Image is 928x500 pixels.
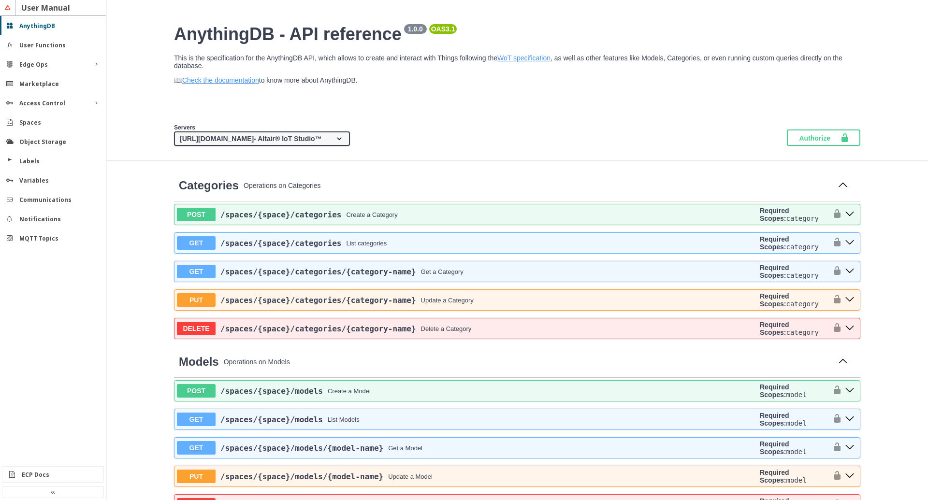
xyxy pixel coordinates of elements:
span: /spaces /{space} /categories /{category-name} [220,324,416,333]
button: authorization button unlocked [827,207,842,222]
p: Operations on Models [224,358,830,366]
h2: AnythingDB - API reference [174,24,860,44]
button: Collapse operation [835,355,851,369]
button: get ​/spaces​/{space}​/categories [842,237,857,249]
a: Categories [179,179,239,192]
code: category [786,214,818,222]
div: Get a Category [421,268,464,275]
span: /spaces /{space} /categories [220,210,341,219]
span: /spaces /{space} /models [220,386,323,396]
a: Models [179,355,219,369]
a: /spaces/{space}/categories [220,239,341,248]
span: PUT [177,470,216,483]
div: Get a Model [388,444,422,452]
b: Required Scopes: [760,321,789,336]
button: POST/spaces/{space}/modelsCreate a Model [177,384,756,398]
pre: OAS 3.1 [431,25,455,33]
p: 📖 to know more about AnythingDB. [174,76,860,84]
span: /spaces /{space} /categories [220,239,341,248]
span: Models [179,355,219,368]
b: Required Scopes: [760,207,789,222]
p: This is the specification for the AnythingDB API, which allows to create and interact with Things... [174,54,860,70]
span: GET [177,441,216,455]
div: Update a Model [388,473,433,480]
span: /spaces /{space} /models /{model-name} [220,472,383,481]
button: get ​/spaces​/{space}​/models [842,413,857,426]
span: /spaces /{space} /categories /{category-name} [220,267,416,276]
b: Required Scopes: [760,440,789,456]
button: GET/spaces/{space}/categories/{category-name}Get a Category [177,265,756,278]
button: GET/spaces/{space}/categoriesList categories [177,236,756,250]
pre: 1.0.0 [406,25,425,33]
code: category [786,329,818,336]
button: PUT/spaces/{space}/categories/{category-name}Update a Category [177,293,756,307]
button: authorization button unlocked [827,321,842,336]
button: post ​/spaces​/{space}​/models [842,385,857,397]
div: List categories [346,240,387,247]
button: PUT/spaces/{space}/models/{model-name}Update a Model [177,470,756,483]
a: WoT specification [497,54,551,62]
button: authorization button unlocked [827,412,842,427]
span: GET [177,236,216,250]
a: /spaces/{space}/models [220,386,323,396]
code: model [786,419,806,427]
b: Required Scopes: [760,383,789,399]
button: POST/spaces/{space}/categoriesCreate a Category [177,208,756,221]
a: /spaces/{space}/categories [220,210,341,219]
span: /spaces /{space} /categories /{category-name} [220,296,416,305]
button: authorization button unlocked [827,440,842,456]
button: put ​/spaces​/{space}​/models​/{model-name} [842,470,857,483]
div: Delete a Category [421,325,472,332]
b: Required Scopes: [760,264,789,279]
button: authorization button unlocked [827,469,842,484]
button: GET/spaces/{space}/modelsList Models [177,413,756,426]
button: GET/spaces/{space}/models/{model-name}Get a Model [177,441,756,455]
div: Create a Model [328,387,371,395]
button: authorization button unlocked [827,264,842,279]
span: Servers [174,124,195,131]
div: Create a Category [346,211,397,218]
span: DELETE [177,322,216,335]
b: Required Scopes: [760,469,789,484]
button: delete ​/spaces​/{space}​/categories​/{category-name} [842,322,857,335]
code: model [786,391,806,399]
code: model [786,448,806,456]
button: put ​/spaces​/{space}​/categories​/{category-name} [842,294,857,306]
p: Operations on Categories [244,182,830,189]
button: authorization button unlocked [827,235,842,251]
b: Required Scopes: [760,292,789,308]
button: Authorize [787,129,860,146]
a: /spaces/{space}/categories/{category-name} [220,324,416,333]
a: /spaces/{space}/categories/{category-name} [220,296,416,305]
span: GET [177,265,216,278]
button: authorization button unlocked [827,292,842,308]
span: Authorize [799,133,840,143]
code: category [786,300,818,308]
span: /spaces /{space} /models /{model-name} [220,443,383,453]
code: category [786,243,818,251]
button: post ​/spaces​/{space}​/categories [842,208,857,221]
button: get ​/spaces​/{space}​/categories​/{category-name} [842,265,857,278]
button: Collapse operation [835,178,851,193]
span: PUT [177,293,216,307]
span: GET [177,413,216,426]
b: Required Scopes: [760,235,789,251]
span: POST [177,384,216,398]
a: /spaces/{space}/models [220,415,323,424]
span: /spaces /{space} /models [220,415,323,424]
a: /spaces/{space}/models/{model-name} [220,472,383,481]
button: authorization button unlocked [827,383,842,399]
code: category [786,271,818,279]
button: get ​/spaces​/{space}​/models​/{model-name} [842,442,857,454]
div: Update a Category [421,297,474,304]
a: Check the documentation [182,76,259,84]
button: DELETE/spaces/{space}/categories/{category-name}Delete a Category [177,322,756,335]
a: /spaces/{space}/categories/{category-name} [220,267,416,276]
div: List Models [328,416,360,423]
a: /spaces/{space}/models/{model-name} [220,443,383,453]
span: POST [177,208,216,221]
code: model [786,476,806,484]
b: Required Scopes: [760,412,789,427]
